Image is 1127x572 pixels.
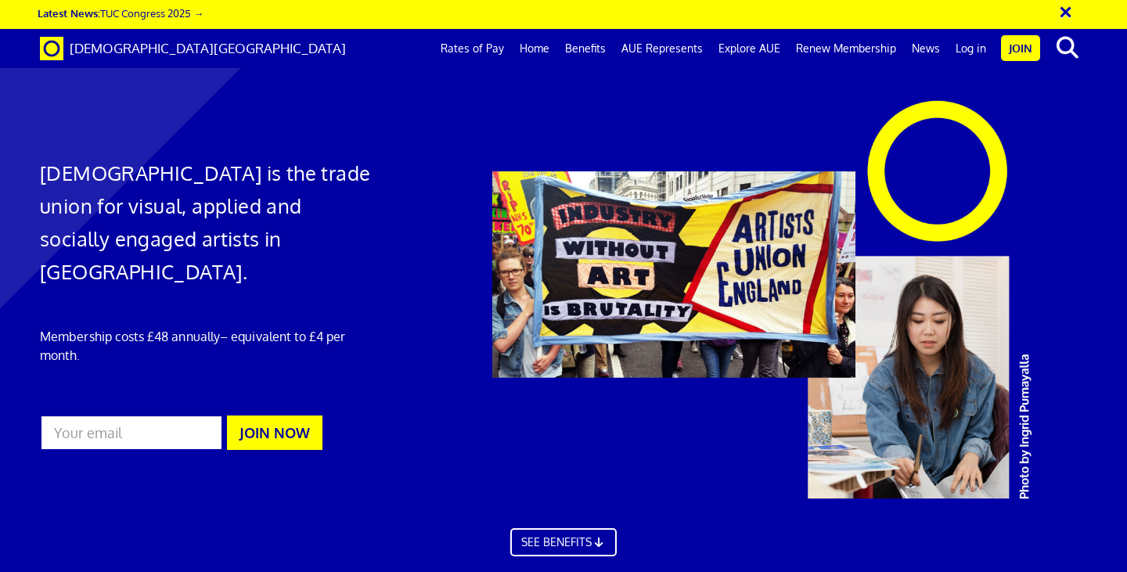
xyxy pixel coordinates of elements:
[40,415,223,451] input: Your email
[510,528,617,556] a: SEE BENEFITS
[40,156,373,288] h1: [DEMOGRAPHIC_DATA] is the trade union for visual, applied and socially engaged artists in [GEOGRA...
[614,29,711,68] a: AUE Represents
[1001,35,1040,61] a: Join
[38,6,203,20] a: Latest News:TUC Congress 2025 →
[1043,31,1091,64] button: search
[227,416,322,450] button: JOIN NOW
[433,29,512,68] a: Rates of Pay
[904,29,948,68] a: News
[788,29,904,68] a: Renew Membership
[70,40,346,56] span: [DEMOGRAPHIC_DATA][GEOGRAPHIC_DATA]
[512,29,557,68] a: Home
[28,29,358,68] a: Brand [DEMOGRAPHIC_DATA][GEOGRAPHIC_DATA]
[711,29,788,68] a: Explore AUE
[557,29,614,68] a: Benefits
[38,6,100,20] strong: Latest News:
[948,29,994,68] a: Log in
[40,327,373,365] p: Membership costs £48 annually – equivalent to £4 per month.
